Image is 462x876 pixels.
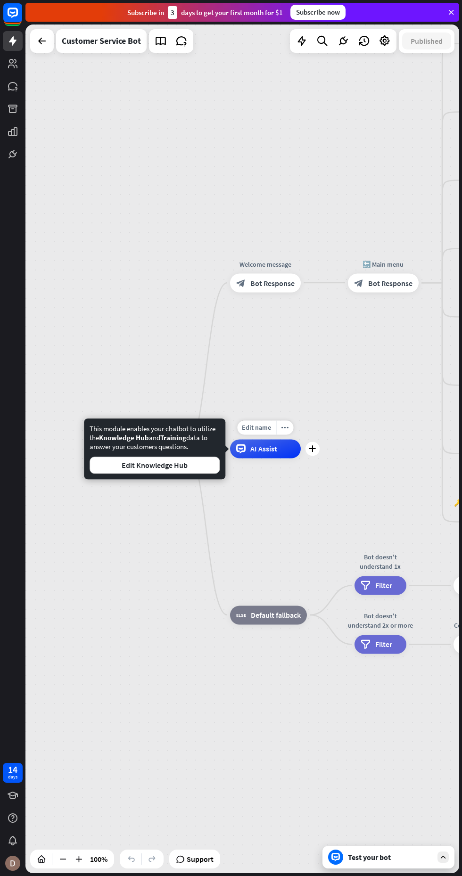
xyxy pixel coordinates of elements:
[87,851,110,867] div: 100%
[168,6,177,19] div: 3
[309,446,316,452] i: plus
[236,610,246,620] i: block_fallback
[361,640,371,649] i: filter
[127,6,283,19] div: Subscribe in days to get your first month for $1
[341,259,426,269] div: 🔙 Main menu
[160,433,186,442] span: Training
[236,278,246,287] i: block_bot_response
[90,457,220,474] button: Edit Knowledge Hub
[368,278,412,287] span: Bot Response
[347,553,413,572] div: Bot doesn't understand 1x
[250,278,295,287] span: Bot Response
[348,852,433,862] div: Test your bot
[99,433,149,442] span: Knowledge Hub
[375,640,392,649] span: Filter
[375,581,392,590] span: Filter
[8,4,36,32] button: Open LiveChat chat widget
[402,33,451,49] button: Published
[8,774,17,780] div: days
[281,424,289,431] i: more_horiz
[290,5,346,20] div: Subscribe now
[3,763,23,783] a: 14 days
[187,851,214,867] span: Support
[354,278,363,287] i: block_bot_response
[223,259,308,269] div: Welcome message
[361,581,371,590] i: filter
[347,612,413,630] div: Bot doesn't understand 2x or more
[251,610,301,620] span: Default fallback
[90,424,220,474] div: This module enables your chatbot to utilize the and data to answer your customers questions.
[8,765,17,774] div: 14
[62,29,141,53] div: Customer Service Bot
[250,444,277,454] span: AI Assist
[242,424,272,432] span: Edit name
